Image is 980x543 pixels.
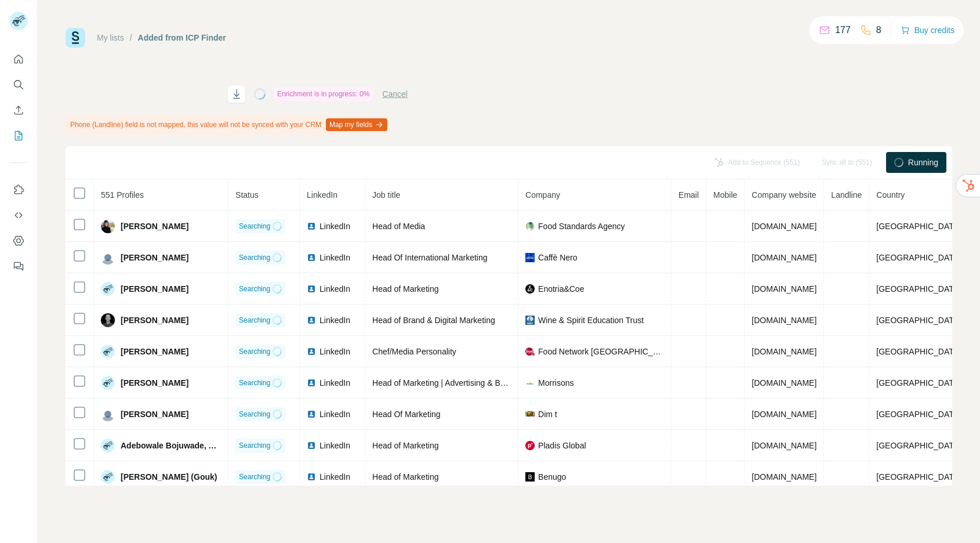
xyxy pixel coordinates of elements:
[320,283,350,295] span: LinkedIn
[538,377,574,389] span: Morrisons
[307,190,337,200] span: LinkedIn
[372,284,438,294] span: Head of Marketing
[525,441,535,450] img: company-logo
[121,440,221,451] span: Adebowale Bojuwade, ANIMN
[752,253,816,262] span: [DOMAIN_NAME]
[307,410,316,419] img: LinkedIn logo
[121,220,188,232] span: [PERSON_NAME]
[901,22,954,38] button: Buy credits
[831,190,862,200] span: Landline
[101,345,115,359] img: Avatar
[307,441,316,450] img: LinkedIn logo
[121,283,188,295] span: [PERSON_NAME]
[876,222,961,231] span: [GEOGRAPHIC_DATA]
[538,252,577,263] span: Caffè Nero
[121,377,188,389] span: [PERSON_NAME]
[538,283,584,295] span: Enotria&Coe
[678,190,699,200] span: Email
[320,408,350,420] span: LinkedIn
[876,284,961,294] span: [GEOGRAPHIC_DATA]
[525,190,560,200] span: Company
[876,378,961,388] span: [GEOGRAPHIC_DATA]
[752,410,816,419] span: [DOMAIN_NAME]
[9,125,28,146] button: My lists
[121,314,188,326] span: [PERSON_NAME]
[752,441,816,450] span: [DOMAIN_NAME]
[307,316,316,325] img: LinkedIn logo
[525,284,535,294] img: company-logo
[66,28,85,48] img: Surfe Logo
[876,347,961,356] span: [GEOGRAPHIC_DATA]
[307,378,316,388] img: LinkedIn logo
[101,407,115,421] img: Avatar
[101,190,144,200] span: 551 Profiles
[320,471,350,483] span: LinkedIn
[320,252,350,263] span: LinkedIn
[101,439,115,453] img: Avatar
[876,190,905,200] span: Country
[538,440,586,451] span: Pladis Global
[752,316,816,325] span: [DOMAIN_NAME]
[239,346,270,357] span: Searching
[9,100,28,121] button: Enrich CSV
[121,252,188,263] span: [PERSON_NAME]
[876,472,961,482] span: [GEOGRAPHIC_DATA]
[320,377,350,389] span: LinkedIn
[752,190,816,200] span: Company website
[908,157,938,168] span: Running
[307,284,316,294] img: LinkedIn logo
[525,222,535,231] img: company-logo
[101,219,115,233] img: Avatar
[752,284,816,294] span: [DOMAIN_NAME]
[239,284,270,294] span: Searching
[372,253,487,262] span: Head Of International Marketing
[9,49,28,70] button: Quick start
[538,346,664,357] span: Food Network [GEOGRAPHIC_DATA]
[239,252,270,263] span: Searching
[320,314,350,326] span: LinkedIn
[239,315,270,325] span: Searching
[525,472,535,482] img: company-logo
[66,115,390,135] div: Phone (Landline) field is not mapped, this value will not be synced with your CRM
[239,378,270,388] span: Searching
[121,471,217,483] span: [PERSON_NAME] (Gouk)
[538,220,625,232] span: Food Standards Agency
[101,376,115,390] img: Avatar
[121,408,188,420] span: [PERSON_NAME]
[372,316,495,325] span: Head of Brand & Digital Marketing
[9,74,28,95] button: Search
[274,87,373,101] div: Enrichment is in progress: 0%
[239,221,270,231] span: Searching
[876,441,961,450] span: [GEOGRAPHIC_DATA]
[525,253,535,262] img: company-logo
[320,346,350,357] span: LinkedIn
[307,472,316,482] img: LinkedIn logo
[307,253,316,262] img: LinkedIn logo
[101,282,115,296] img: Avatar
[713,190,737,200] span: Mobile
[525,411,535,417] img: company-logo
[138,32,226,44] div: Added from ICP Finder
[876,23,881,37] p: 8
[320,220,350,232] span: LinkedIn
[835,23,851,37] p: 177
[382,88,408,100] button: Cancel
[235,190,259,200] span: Status
[97,33,124,42] a: My lists
[9,205,28,226] button: Use Surfe API
[372,347,456,356] span: Chef/Media Personality
[538,408,557,420] span: Dim t
[752,222,816,231] span: [DOMAIN_NAME]
[130,32,132,44] li: /
[372,410,441,419] span: Head Of Marketing
[752,472,816,482] span: [DOMAIN_NAME]
[326,118,387,131] button: Map my fields
[538,471,566,483] span: Benugo
[372,222,425,231] span: Head of Media
[121,346,188,357] span: [PERSON_NAME]
[307,347,316,356] img: LinkedIn logo
[239,472,270,482] span: Searching
[525,316,535,325] img: company-logo
[876,253,961,262] span: [GEOGRAPHIC_DATA]
[101,251,115,265] img: Avatar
